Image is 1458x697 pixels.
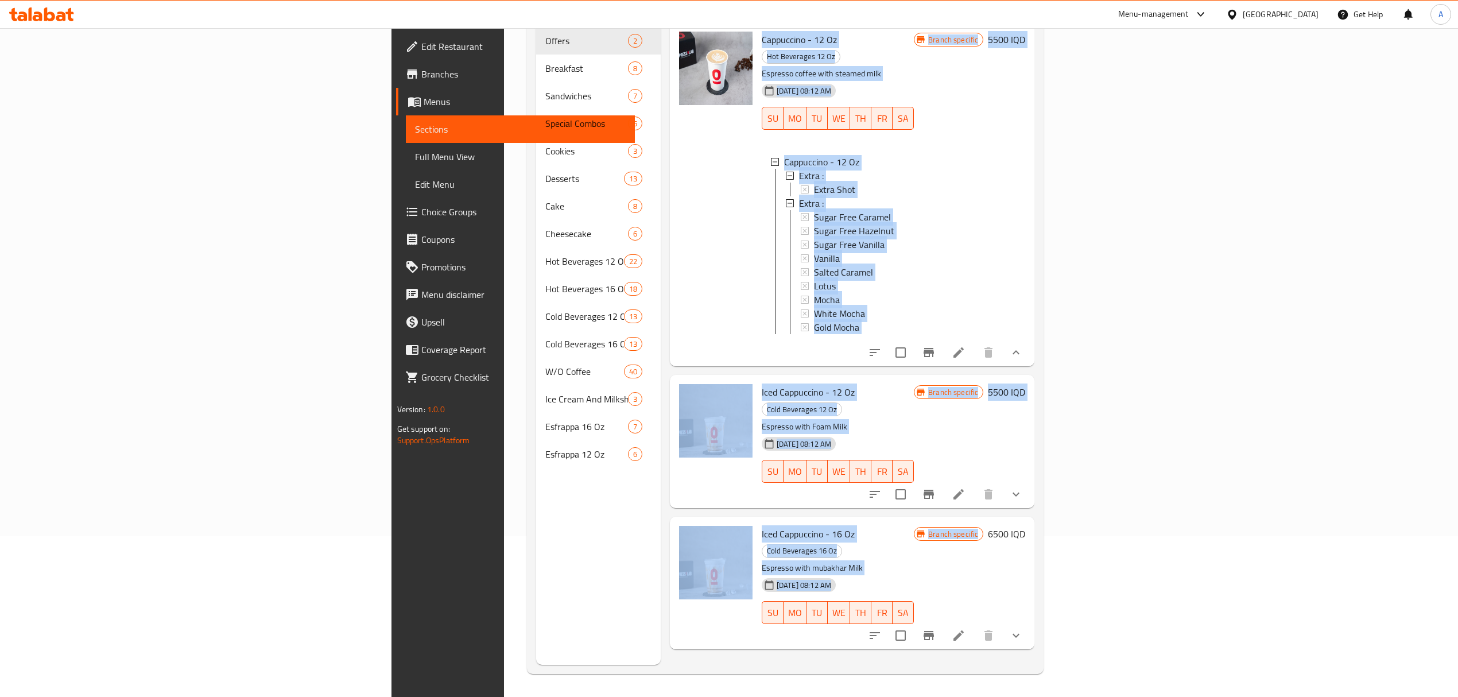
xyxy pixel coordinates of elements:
span: A [1438,8,1443,21]
button: SU [762,460,784,483]
span: TU [811,463,823,480]
span: WE [832,110,846,127]
div: Cake8 [536,192,661,220]
button: sort-choices [861,481,889,508]
div: items [628,144,642,158]
span: Esfrappa 16 Oz [545,420,628,433]
a: Edit menu item [952,487,965,501]
div: items [628,447,642,461]
span: [DATE] 08:12 AM [772,439,836,450]
div: Menu-management [1118,7,1189,21]
span: Promotions [421,260,626,274]
span: 8 [629,201,642,212]
img: Cappuccino - 12 Oz [679,32,753,105]
div: Hot Beverages 12 Oz [762,50,840,64]
span: Hot Beverages 16 Oz [545,282,624,296]
span: Gold Mocha [814,320,859,334]
span: Extra : [799,196,824,210]
span: 3 [629,146,642,157]
div: items [628,117,642,130]
a: Branches [396,60,635,88]
span: SU [767,605,779,621]
button: TU [806,460,828,483]
div: items [628,199,642,213]
span: Ice Cream And Milkshake [545,392,628,406]
span: 7 [629,421,642,432]
button: SU [762,107,784,130]
span: 40 [625,366,642,377]
span: Extra : [799,169,824,183]
div: Esfrappa 12 Oz6 [536,440,661,468]
span: Branches [421,67,626,81]
div: Desserts13 [536,165,661,192]
a: Coverage Report [396,336,635,363]
nav: Menu sections [536,22,661,473]
span: 2 [629,36,642,47]
h6: 5500 IQD [988,384,1025,400]
div: items [624,309,642,323]
button: FR [871,601,893,624]
span: Grocery Checklist [421,370,626,384]
span: [DATE] 08:12 AM [772,86,836,96]
span: Iced Cappuccino - 16 Oz [762,525,855,543]
span: FR [876,605,888,621]
span: 22 [625,256,642,267]
a: Support.OpsPlatform [397,433,470,448]
div: Cold Beverages 12 Oz [762,402,842,416]
div: items [628,34,642,48]
button: TH [850,107,871,130]
span: Cold Beverages 12 Oz [762,403,842,416]
button: TH [850,460,871,483]
div: Cookies [545,144,628,158]
div: Cheesecake6 [536,220,661,247]
span: Desserts [545,172,624,185]
a: Sections [406,115,635,143]
button: SA [893,107,914,130]
button: delete [975,622,1002,649]
a: Edit menu item [952,629,965,642]
button: SA [893,460,914,483]
button: sort-choices [861,339,889,366]
div: items [624,337,642,351]
div: Ice Cream And Milkshake3 [536,385,661,413]
span: Get support on: [397,421,450,436]
div: Cookies3 [536,137,661,165]
img: Iced Cappuccino - 12 Oz [679,384,753,458]
span: Full Menu View [415,150,626,164]
span: TU [811,605,823,621]
div: Special Combos5 [536,110,661,137]
button: TU [806,601,828,624]
a: Coupons [396,226,635,253]
a: Edit Menu [406,171,635,198]
span: Extra Shot [814,183,855,196]
svg: Show Choices [1009,346,1023,359]
span: Cake [545,199,628,213]
span: SA [897,110,909,127]
button: SU [762,601,784,624]
span: Cold Beverages 16 Oz [762,544,842,557]
span: Hot Beverages 12 Oz [545,254,624,268]
span: Choice Groups [421,205,626,219]
span: Cold Beverages 12 Oz [545,309,624,323]
span: 13 [625,311,642,322]
span: Sandwiches [545,89,628,103]
span: SA [897,463,909,480]
span: Cheesecake [545,227,628,241]
span: FR [876,110,888,127]
span: 13 [625,339,642,350]
span: Breakfast [545,61,628,75]
a: Choice Groups [396,198,635,226]
span: White Mocha [814,307,865,320]
span: Cappuccino - 12 Oz [762,31,837,48]
span: Select to update [889,624,913,648]
span: Upsell [421,315,626,329]
span: 6 [629,449,642,460]
button: Branch-specific-item [915,339,943,366]
span: Vanilla [814,251,840,265]
button: delete [975,481,1002,508]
